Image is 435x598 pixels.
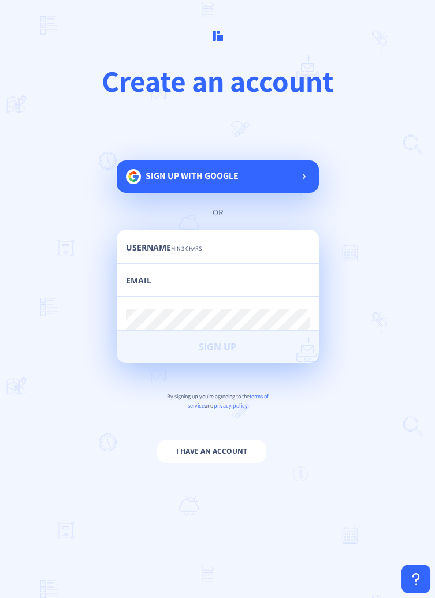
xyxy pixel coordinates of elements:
[117,331,319,363] button: Sign Up
[199,342,236,352] span: Sign Up
[146,170,239,182] span: Sign up with google
[214,402,248,409] span: privacy policy
[126,169,141,184] img: google.svg
[188,393,269,409] span: terms of service
[32,61,402,100] h1: Create an account
[213,31,223,41] img: logo.svg
[128,207,307,218] div: or
[117,392,319,410] p: By signing up you're agreeing to the and
[157,440,266,463] button: I have an account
